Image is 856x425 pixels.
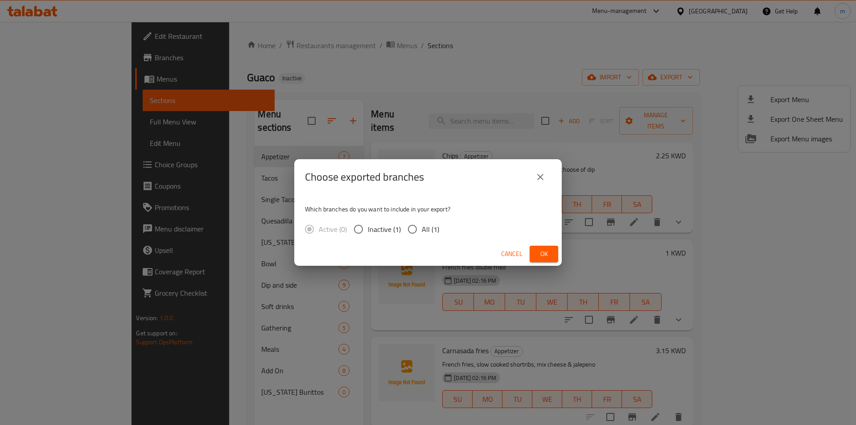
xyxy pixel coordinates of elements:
button: Ok [530,246,558,262]
h2: Choose exported branches [305,170,424,184]
span: Ok [537,248,551,260]
span: Cancel [501,248,523,260]
button: close [530,166,551,188]
span: Inactive (1) [368,224,401,235]
p: Which branches do you want to include in your export? [305,205,551,214]
span: Active (0) [319,224,347,235]
span: All (1) [422,224,439,235]
button: Cancel [498,246,526,262]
